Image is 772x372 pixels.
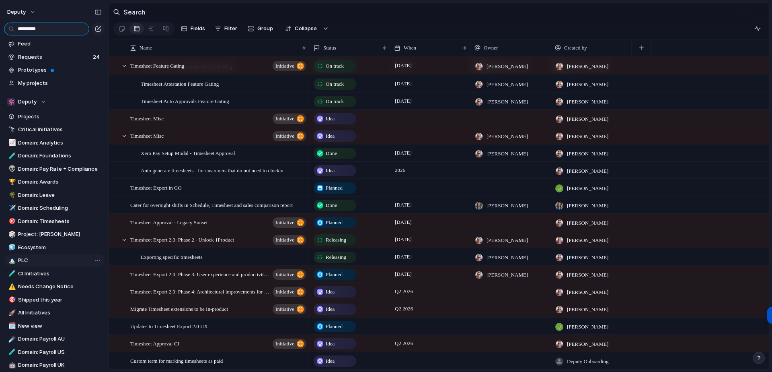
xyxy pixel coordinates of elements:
span: [PERSON_NAME] [567,132,608,141]
span: Planned [326,271,343,279]
a: 🎲Project: [PERSON_NAME] [4,228,105,240]
a: My projects [4,77,105,89]
span: initiative [275,234,294,246]
span: [DATE] [393,269,414,279]
a: Projects [4,111,105,123]
span: Q2 2026 [393,339,415,348]
span: [PERSON_NAME] [567,340,608,348]
button: initiative [273,304,306,314]
button: 🎯 [7,296,15,304]
div: 🧪Domain: Foundations [4,150,105,162]
span: [PERSON_NAME] [567,254,608,262]
span: [PERSON_NAME] [487,271,528,279]
div: ⚠️Needs Change Notice [4,281,105,293]
button: Group [244,22,277,35]
span: Timesheet Export 2.0: Phase 3: User experience and productivity enhancements [130,269,270,279]
div: 🏆 [8,178,14,187]
span: Releasing [326,236,346,244]
div: ☄️Domain: Payroll AU [4,333,105,345]
span: On track [326,62,344,70]
a: 🧊Ecosystem [4,242,105,254]
span: Idea [326,357,335,365]
div: ✈️ [8,204,14,213]
div: 🔭 [8,125,14,134]
span: Timesheet Approval CI [130,339,179,348]
span: New view [18,322,102,330]
button: 🧪 [7,152,15,160]
span: [DATE] [393,217,414,227]
span: Domain: Leave [18,191,102,199]
button: 🧪 [7,270,15,278]
a: 📈Domain: Analytics [4,137,105,149]
span: Timesheet Auto Approvals Feature Gating [141,96,229,105]
div: 🚀 [8,308,14,318]
div: 🗓️ [8,321,14,331]
span: 2026 [393,165,407,175]
span: [PERSON_NAME] [567,184,608,192]
button: initiative [273,131,306,141]
div: 🏔️ [8,256,14,265]
button: initiative [273,114,306,124]
button: 🏆 [7,178,15,186]
span: Filter [224,25,237,33]
a: 🔭Critical Initiatives [4,124,105,136]
span: Shipped this year [18,296,102,304]
a: 🤖Domain: Payroll UK [4,359,105,371]
span: Custom term for marking timesheets as paid [130,356,223,365]
span: [PERSON_NAME] [487,202,528,210]
span: [PERSON_NAME] [487,132,528,141]
span: Timesheet Feature Gating [130,61,185,70]
button: 🌴 [7,191,15,199]
span: My projects [18,79,102,87]
span: Timesheet Misc [130,114,164,123]
span: Idea [326,115,335,123]
span: Idea [326,288,335,296]
span: Ecosystem [18,244,102,252]
button: initiative [273,287,306,297]
span: Timesheet Export in GO [130,183,182,192]
span: [PERSON_NAME] [567,115,608,123]
span: [DATE] [393,61,414,70]
span: [PERSON_NAME] [487,254,528,262]
span: Status [323,44,336,52]
a: 🌴Domain: Leave [4,189,105,201]
span: initiative [275,304,294,315]
span: On track [326,80,344,88]
span: Feed [18,40,102,48]
span: Done [326,201,337,209]
button: initiative [273,61,306,71]
button: Fields [178,22,208,35]
span: Idea [326,167,335,175]
button: 🚀 [7,309,15,317]
span: PLC [18,256,102,265]
span: [PERSON_NAME] [567,98,608,106]
span: [PERSON_NAME] [487,236,528,244]
button: 👽 [7,165,15,173]
span: Done [326,149,337,157]
span: [DATE] [393,79,414,89]
a: 🗓️New view [4,320,105,332]
h2: Search [123,7,145,17]
span: [PERSON_NAME] [567,236,608,244]
div: 🎯 [8,295,14,304]
span: Collapse [295,25,317,33]
span: initiative [275,286,294,298]
a: ✈️Domain: Scheduling [4,202,105,214]
div: ⚠️ [8,282,14,291]
span: [DATE] [393,148,414,158]
button: ☄️ [7,335,15,343]
span: Projects [18,113,102,121]
span: Timesheet Export 2.0: Phase 4: Architectural improvements for performance/scalability uplifts [130,287,270,296]
a: 🏆Domain: Awards [4,176,105,188]
span: [PERSON_NAME] [487,150,528,158]
span: [DATE] [393,200,414,210]
a: Feed [4,38,105,50]
a: Requests24 [4,51,105,63]
div: 🧪 [8,151,14,161]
